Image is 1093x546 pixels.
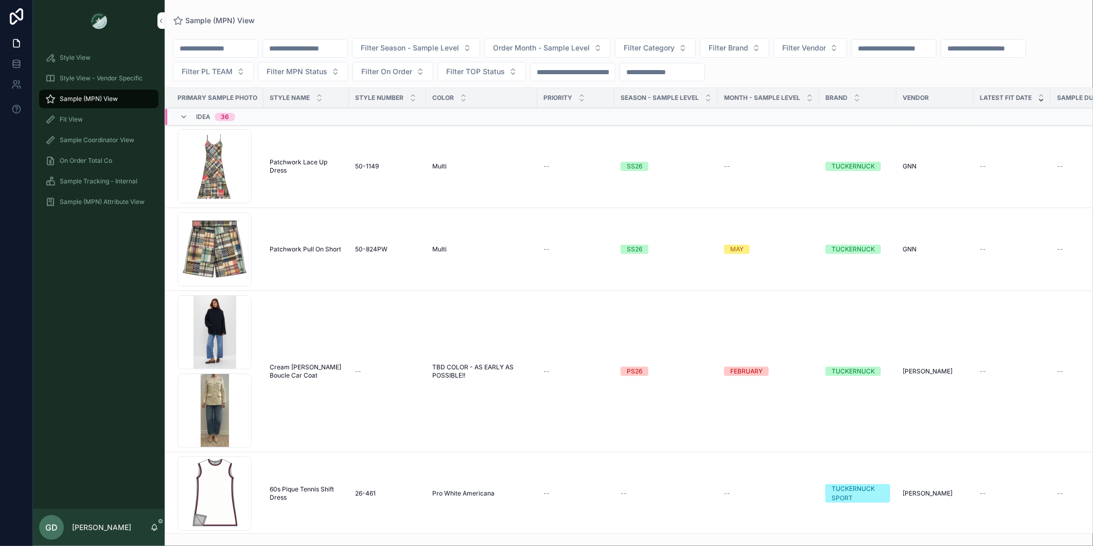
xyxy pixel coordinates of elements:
[178,94,257,102] span: PRIMARY SAMPLE PHOTO
[270,485,343,502] a: 60s Pique Tennis Shift Dress
[825,162,890,171] a: TUCKERNUCK
[543,367,608,376] a: --
[980,94,1032,102] span: Latest Fit Date
[355,489,420,498] a: 26-461
[91,12,107,29] img: App logo
[270,363,343,380] a: Cream [PERSON_NAME] Boucle Car Coat
[355,367,420,376] a: --
[903,94,929,102] span: Vendor
[432,489,531,498] a: Pro White Americana
[724,367,813,376] a: FEBRUARY
[39,172,158,191] a: Sample Tracking - Internal
[980,245,986,253] span: --
[903,245,916,253] span: GNN
[72,522,131,533] p: [PERSON_NAME]
[730,245,744,254] div: MAY
[543,94,572,102] span: PRIORITY
[432,245,531,253] a: Multi
[773,38,847,58] button: Select Button
[543,245,550,253] span: --
[543,367,550,376] span: --
[621,94,699,102] span: Season - Sample Level
[825,94,848,102] span: Brand
[493,43,590,53] span: Order Month - Sample Level
[39,90,158,108] a: Sample (MPN) View
[39,151,158,170] a: On Order Total Co
[624,43,675,53] span: Filter Category
[825,367,890,376] a: TUCKERNUCK
[1057,367,1063,376] span: --
[1057,489,1063,498] span: --
[484,38,611,58] button: Select Button
[980,245,1045,253] a: --
[903,162,916,170] span: GNN
[980,162,986,170] span: --
[267,66,327,77] span: Filter MPN Status
[196,113,210,122] span: Idea
[39,48,158,67] a: Style View
[627,162,642,171] div: SS26
[627,245,642,254] div: SS26
[221,113,229,122] div: 36
[621,367,712,376] a: PS26
[1057,245,1063,253] span: --
[825,245,890,254] a: TUCKERNUCK
[832,245,875,254] div: TUCKERNUCK
[355,489,376,498] span: 26-461
[724,162,813,170] a: --
[615,38,696,58] button: Select Button
[724,489,730,498] span: --
[173,15,255,26] a: Sample (MPN) View
[432,162,447,170] span: Multi
[825,484,890,503] a: TUCKERNUCK SPORT
[724,94,800,102] span: MONTH - SAMPLE LEVEL
[270,245,343,253] a: Patchwork Pull On Short
[782,43,826,53] span: Filter Vendor
[39,131,158,149] a: Sample Coordinator View
[621,245,712,254] a: SS26
[60,136,134,144] span: Sample Coordinator View
[832,484,884,503] div: TUCKERNUCK SPORT
[621,489,627,498] span: --
[543,162,608,170] a: --
[627,367,642,376] div: PS26
[903,162,967,170] a: GNN
[724,489,813,498] a: --
[45,521,58,534] span: GD
[980,489,986,498] span: --
[903,245,967,253] a: GNN
[446,66,505,77] span: Filter TOP Status
[432,363,531,380] a: TBD COLOR - AS EARLY AS POSSIBLE!!
[355,367,361,376] span: --
[709,43,748,53] span: Filter Brand
[258,62,348,81] button: Select Button
[60,54,91,62] span: Style View
[730,367,763,376] div: FEBRUARY
[355,94,403,102] span: Style Number
[355,162,420,170] a: 50-1149
[903,367,967,376] a: [PERSON_NAME]
[543,162,550,170] span: --
[543,245,608,253] a: --
[903,489,953,498] span: [PERSON_NAME]
[621,162,712,171] a: SS26
[270,245,341,253] span: Patchwork Pull On Short
[60,115,83,124] span: Fit View
[361,66,412,77] span: Filter On Order
[270,158,343,175] a: Patchwork Lace Up Dress
[980,367,986,376] span: --
[980,367,1045,376] a: --
[60,177,137,185] span: Sample Tracking - Internal
[980,489,1045,498] a: --
[724,162,730,170] span: --
[185,15,255,26] span: Sample (MPN) View
[832,367,875,376] div: TUCKERNUCK
[432,162,531,170] a: Multi
[903,489,967,498] a: [PERSON_NAME]
[355,162,379,170] span: 50-1149
[432,489,495,498] span: Pro White Americana
[543,489,608,498] a: --
[903,367,953,376] span: [PERSON_NAME]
